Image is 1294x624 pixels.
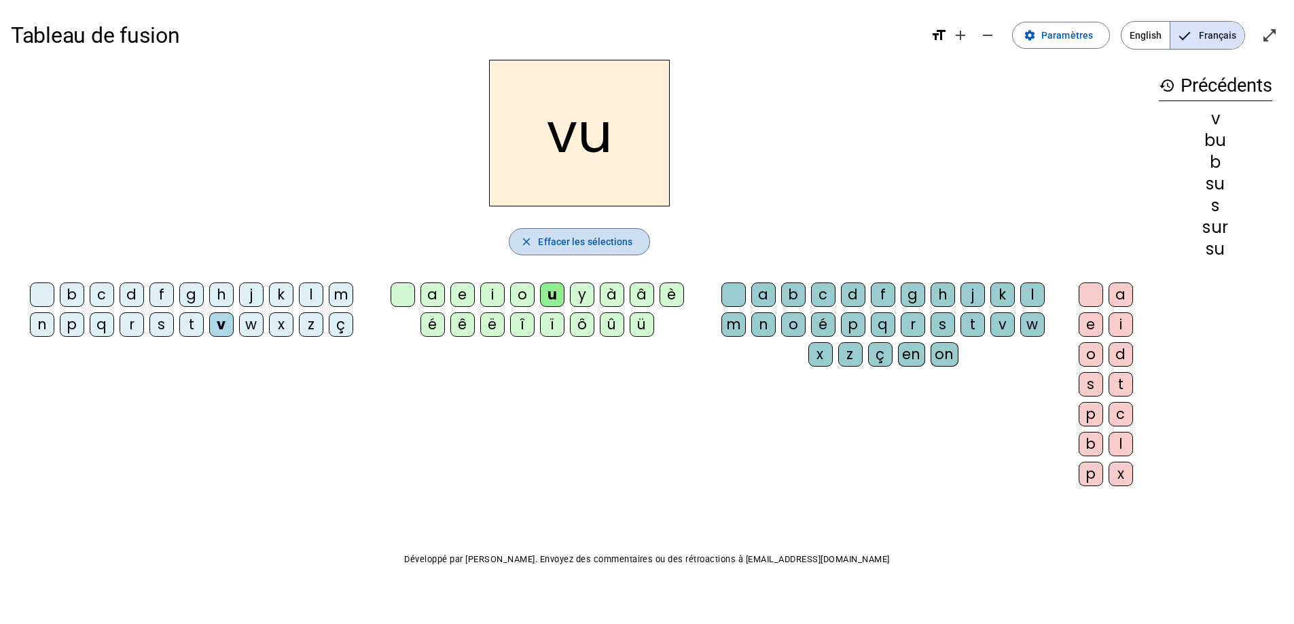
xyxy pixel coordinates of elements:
div: on [931,342,958,367]
div: v [1159,111,1272,127]
button: Augmenter la taille de la police [947,22,974,49]
h1: Tableau de fusion [11,14,920,57]
div: r [901,312,925,337]
div: b [1159,154,1272,170]
div: z [299,312,323,337]
div: ç [329,312,353,337]
div: f [149,282,174,307]
div: ô [570,312,594,337]
div: u [540,282,564,307]
div: s [1079,372,1103,397]
mat-icon: history [1159,77,1175,94]
div: c [1109,402,1133,426]
div: c [90,282,114,307]
div: ç [868,342,893,367]
div: a [420,282,445,307]
div: h [209,282,234,307]
div: è [660,282,684,307]
div: e [450,282,475,307]
div: m [329,282,353,307]
div: p [1079,402,1103,426]
div: v [990,312,1015,337]
span: English [1121,22,1170,49]
div: ê [450,312,475,337]
div: a [1109,282,1133,307]
div: su [1159,176,1272,192]
mat-icon: close [520,236,533,248]
div: v [209,312,234,337]
div: j [960,282,985,307]
div: p [1079,462,1103,486]
h3: Précédents [1159,71,1272,101]
div: l [299,282,323,307]
mat-icon: remove [980,27,996,43]
div: sur [1159,219,1272,236]
div: b [781,282,806,307]
div: t [179,312,204,337]
div: d [841,282,865,307]
div: h [931,282,955,307]
div: i [480,282,505,307]
h2: vu [489,60,670,206]
div: g [901,282,925,307]
div: q [871,312,895,337]
div: â [630,282,654,307]
div: q [90,312,114,337]
div: n [751,312,776,337]
div: é [420,312,445,337]
div: y [570,282,594,307]
div: w [1020,312,1045,337]
div: ü [630,312,654,337]
mat-icon: format_size [931,27,947,43]
div: é [811,312,835,337]
p: Développé par [PERSON_NAME]. Envoyez des commentaires ou des rétroactions à [EMAIL_ADDRESS][DOMAI... [11,551,1283,568]
button: Effacer les sélections [509,228,649,255]
div: s [1159,198,1272,214]
button: Diminuer la taille de la police [974,22,1001,49]
span: Français [1170,22,1244,49]
div: o [510,282,535,307]
div: en [898,342,925,367]
div: t [960,312,985,337]
div: g [179,282,204,307]
mat-icon: open_in_full [1261,27,1278,43]
button: Entrer en plein écran [1256,22,1283,49]
div: m [721,312,746,337]
div: x [269,312,293,337]
div: e [1079,312,1103,337]
div: d [120,282,144,307]
div: à [600,282,624,307]
div: o [781,312,806,337]
div: su [1159,241,1272,257]
div: r [120,312,144,337]
mat-icon: settings [1024,29,1036,41]
div: k [990,282,1015,307]
div: f [871,282,895,307]
div: x [1109,462,1133,486]
div: w [239,312,264,337]
div: i [1109,312,1133,337]
div: j [239,282,264,307]
mat-icon: add [952,27,969,43]
div: l [1109,432,1133,456]
span: Effacer les sélections [538,234,632,250]
div: b [60,282,84,307]
div: ï [540,312,564,337]
div: z [838,342,863,367]
div: n [30,312,54,337]
div: s [149,312,174,337]
span: Paramètres [1041,27,1093,43]
div: p [841,312,865,337]
div: bu [1159,132,1272,149]
button: Paramètres [1012,22,1110,49]
div: k [269,282,293,307]
mat-button-toggle-group: Language selection [1121,21,1245,50]
div: x [808,342,833,367]
div: t [1109,372,1133,397]
div: î [510,312,535,337]
div: û [600,312,624,337]
div: o [1079,342,1103,367]
div: b [1079,432,1103,456]
div: ë [480,312,505,337]
div: d [1109,342,1133,367]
